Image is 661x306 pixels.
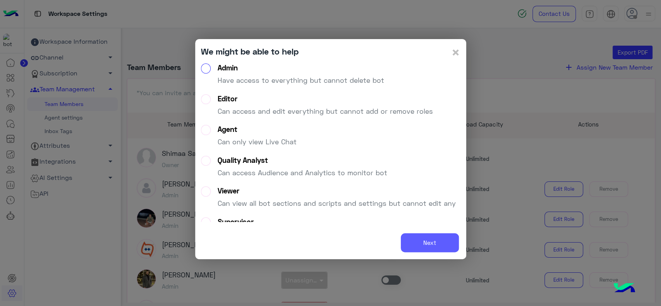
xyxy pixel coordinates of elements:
[218,168,387,178] p: Can access Audience and Analytics to monitor bot
[218,137,297,147] p: Can only view Live Chat
[218,156,387,165] div: Quality Analyst
[218,198,456,209] p: Can view all bot sections and scripts and settings but cannot edit any
[201,45,299,58] div: We might be able to help
[611,275,638,302] img: hulul-logo.png
[218,186,456,195] div: Viewer
[218,217,385,226] div: Supervisor
[218,125,297,134] div: Agent
[218,106,433,116] p: Can access and edit everything but cannot add or remove roles
[401,233,459,252] button: Next
[451,45,460,60] button: Close
[451,43,460,61] span: ×
[218,63,384,72] div: Admin
[218,94,433,103] div: Editor
[218,75,384,85] p: Have access to everything but cannot delete bot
